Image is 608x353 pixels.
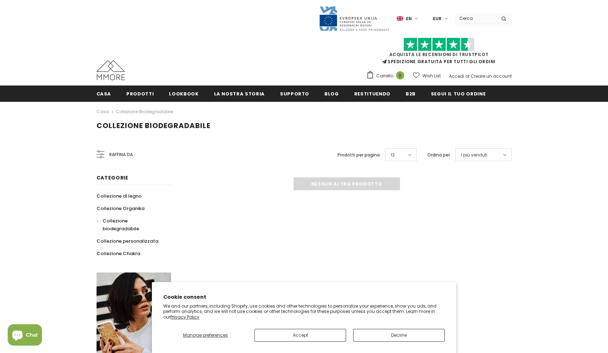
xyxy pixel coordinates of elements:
[431,90,486,97] span: Segui il tuo ordine
[97,238,158,244] span: Collezione personalizzata
[97,250,140,257] span: Collezione Chakra
[413,70,441,82] a: Wish List
[338,151,380,159] label: Prodotti per pagina
[406,15,412,22] span: en
[449,73,464,79] a: Accedi
[109,151,133,159] span: Raffina da
[214,86,265,101] a: La nostra storia
[169,90,198,97] span: Lookbook
[97,90,111,97] span: Casa
[163,303,445,320] p: We and our partners, including Shopify, use cookies and other technologies to personalize your ex...
[214,90,265,97] span: La nostra storia
[404,38,475,51] img: Fidati di Pilot Stars
[280,90,309,97] span: supporto
[406,90,416,97] span: B2B
[97,247,140,260] a: Collezione Chakra
[97,60,125,80] img: Casi MMORE
[471,73,512,79] a: Creare un account
[324,86,339,101] a: Blog
[97,190,142,202] a: Collezione di legno
[324,90,339,97] span: Blog
[163,293,445,301] h2: Cookie consent
[169,86,198,101] a: Lookbook
[376,72,393,79] span: Carrello
[97,202,144,215] a: Collezione Organika
[389,51,489,57] a: Acquista le recensioni di TrustPilot
[103,217,139,232] span: Collezione biodegradabile
[353,329,445,342] button: Decline
[406,86,416,101] a: B2B
[319,6,390,32] img: Javni Razpis
[254,329,346,342] button: Accept
[280,86,309,101] a: supporto
[431,86,486,101] a: Segui il tuo ordine
[97,121,210,131] span: Collezione biodegradabile
[126,90,154,97] span: Prodotti
[97,174,128,181] span: Categorie
[396,71,404,79] span: 0
[422,72,441,79] span: Wish List
[455,13,496,23] input: Search Site
[163,329,247,342] button: Manage preferences
[391,151,395,159] span: 12
[170,314,199,320] a: Privacy Policy
[116,109,173,115] a: Collezione biodegradabile
[354,90,390,97] span: Restituendo
[97,215,163,235] a: Collezione biodegradabile
[97,86,111,101] a: Casa
[427,151,450,159] label: Ordina per
[465,73,470,79] span: or
[126,86,154,101] a: Prodotti
[354,86,390,101] a: Restituendo
[366,71,408,81] a: Carrello 0
[97,205,144,212] span: Collezione Organika
[97,235,158,247] a: Collezione personalizzata
[461,151,487,159] span: I più venduti
[6,324,44,347] inbox-online-store-chat: Shopify online store chat
[397,16,403,22] img: i-lang-1.png
[366,41,512,65] span: SPEDIZIONE GRATUITA PER TUTTI GLI ORDINI
[183,332,228,338] span: Manage preferences
[97,107,109,116] a: Casa
[433,15,442,22] span: EUR
[97,193,142,199] span: Collezione di legno
[319,15,390,21] a: Javni Razpis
